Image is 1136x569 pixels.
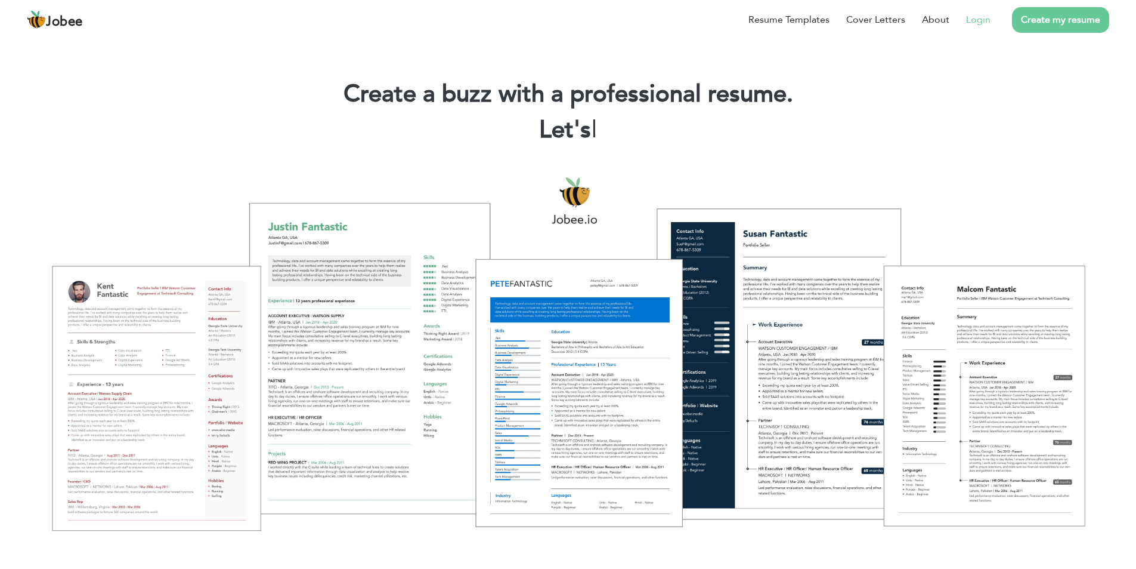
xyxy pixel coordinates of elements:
[922,13,949,27] a: About
[748,13,829,27] a: Resume Templates
[18,115,1118,146] h2: Let's
[27,10,83,29] a: Jobee
[846,13,905,27] a: Cover Letters
[1012,7,1109,33] a: Create my resume
[46,16,83,29] span: Jobee
[27,10,46,29] img: jobee.io
[966,13,990,27] a: Login
[592,113,597,146] span: |
[18,79,1118,110] h1: Create a buzz with a professional resume.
